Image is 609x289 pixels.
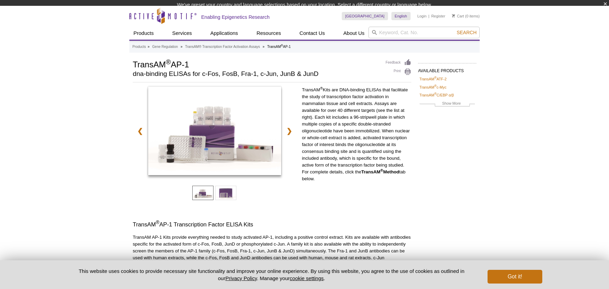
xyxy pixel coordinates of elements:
[133,71,379,77] h2: dna-binding ELISAs for c-Fos, FosB, Fra-1, c-Jun, JunB & JunD
[133,221,411,229] h3: TransAM AP-1 Transcription Factor ELISA Kits
[290,275,324,281] button: cookie settings
[419,84,446,90] a: TransAM®c-Myc
[168,27,196,40] a: Services
[339,27,369,40] a: About Us
[133,234,411,289] p: TransAM AP-1 Kits provide everything needed to study activated AP-1, including a positive control...
[302,87,411,182] p: TransAM Kits are DNA-binding ELISAs that facilitate the study of transcription factor activation ...
[419,92,454,98] a: TransAM®C/EBP α/β
[185,44,260,50] a: TransAM® Transcription Factor Activation Assays
[156,220,159,225] sup: ®
[434,76,437,80] sup: ®
[380,168,383,172] sup: ®
[417,14,427,18] a: Login
[206,27,242,40] a: Applications
[201,14,270,20] h2: Enabling Epigenetics Research
[147,45,150,49] li: »
[295,27,329,40] a: Contact Us
[181,45,183,49] li: »
[342,12,388,20] a: [GEOGRAPHIC_DATA]
[225,275,257,281] a: Privacy Policy
[368,27,480,38] input: Keyword, Cat. No.
[452,12,480,20] li: (0 items)
[431,14,445,18] a: Register
[252,27,285,40] a: Resources
[434,84,437,88] sup: ®
[434,92,437,96] sup: ®
[320,86,323,90] sup: ®
[263,45,265,49] li: »
[452,14,464,18] a: Cart
[418,63,476,75] h2: AVAILABLE PRODUCTS
[133,59,379,69] h1: TransAM AP-1
[386,59,411,66] a: Feedback
[281,43,283,47] sup: ®
[386,68,411,76] a: Print
[329,5,347,21] img: Change Here
[361,169,399,174] strong: TransAM Method
[152,44,178,50] a: Gene Regulation
[129,27,158,40] a: Products
[267,45,291,49] li: TransAM AP-1
[452,14,455,17] img: Your Cart
[419,100,475,108] a: Show More
[428,12,429,20] li: |
[148,87,281,175] img: TransAM AP-1 Kit
[419,76,446,82] a: TransAM®ATF-2
[391,12,411,20] a: English
[166,58,171,66] sup: ®
[455,29,479,36] button: Search
[282,123,297,139] a: ❯
[132,44,146,50] a: Products
[133,123,147,139] a: ❮
[67,267,476,282] p: This website uses cookies to provide necessary site functionality and improve your online experie...
[488,270,542,284] button: Got it!
[148,87,281,178] a: TransAM AP-1 Kit
[457,30,477,35] span: Search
